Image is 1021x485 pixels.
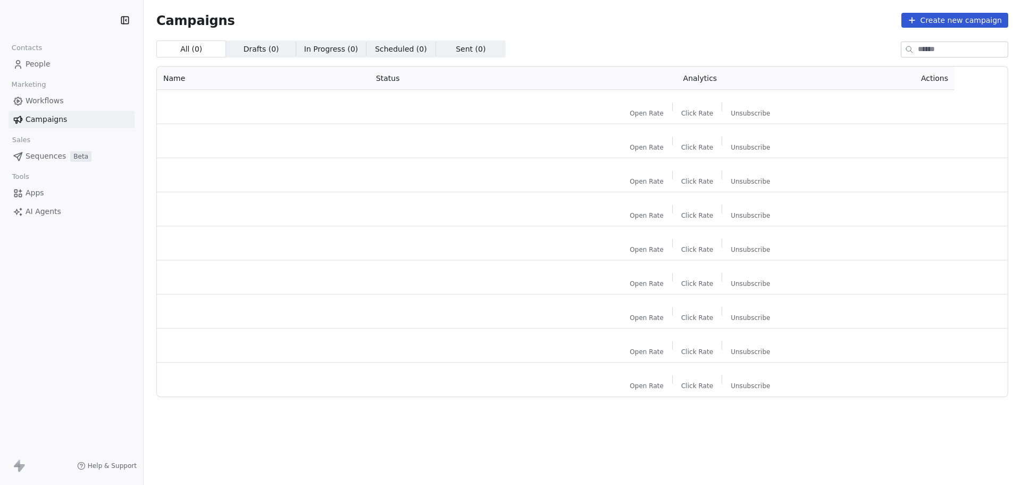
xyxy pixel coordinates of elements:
[681,177,713,186] span: Click Rate
[9,184,135,202] a: Apps
[156,13,235,28] span: Campaigns
[26,95,64,106] span: Workflows
[88,462,137,470] span: Help & Support
[630,245,664,254] span: Open Rate
[731,177,770,186] span: Unsubscribe
[157,67,370,90] th: Name
[26,206,61,217] span: AI Agents
[681,382,713,390] span: Click Rate
[837,67,955,90] th: Actions
[731,245,770,254] span: Unsubscribe
[26,187,44,199] span: Apps
[731,211,770,220] span: Unsubscribe
[70,151,91,162] span: Beta
[901,13,1008,28] button: Create new campaign
[630,177,664,186] span: Open Rate
[375,44,427,55] span: Scheduled ( 0 )
[630,382,664,390] span: Open Rate
[630,143,664,152] span: Open Rate
[681,348,713,356] span: Click Rate
[26,114,67,125] span: Campaigns
[563,67,837,90] th: Analytics
[456,44,486,55] span: Sent ( 0 )
[9,92,135,110] a: Workflows
[731,348,770,356] span: Unsubscribe
[681,314,713,322] span: Click Rate
[370,67,563,90] th: Status
[731,143,770,152] span: Unsubscribe
[630,109,664,118] span: Open Rate
[681,109,713,118] span: Click Rate
[244,44,279,55] span: Drafts ( 0 )
[26,59,51,70] span: People
[630,211,664,220] span: Open Rate
[681,245,713,254] span: Click Rate
[681,211,713,220] span: Click Rate
[7,169,34,185] span: Tools
[9,55,135,73] a: People
[630,314,664,322] span: Open Rate
[731,314,770,322] span: Unsubscribe
[731,280,770,288] span: Unsubscribe
[731,109,770,118] span: Unsubscribe
[630,348,664,356] span: Open Rate
[9,111,135,128] a: Campaigns
[681,143,713,152] span: Click Rate
[630,280,664,288] span: Open Rate
[731,382,770,390] span: Unsubscribe
[7,132,35,148] span: Sales
[681,280,713,288] span: Click Rate
[9,203,135,220] a: AI Agents
[26,151,66,162] span: Sequences
[304,44,358,55] span: In Progress ( 0 )
[9,147,135,165] a: SequencesBeta
[7,77,51,93] span: Marketing
[77,462,137,470] a: Help & Support
[7,40,47,56] span: Contacts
